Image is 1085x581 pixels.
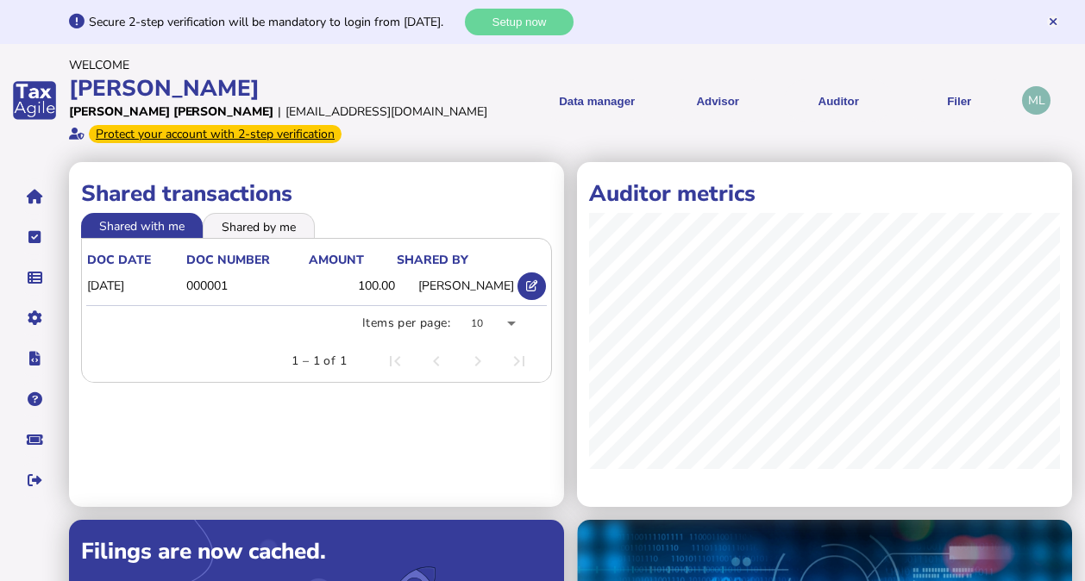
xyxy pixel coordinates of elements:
menu: navigate products [508,79,1013,122]
div: 1 – 1 of 1 [292,353,347,370]
td: [DATE] [86,269,185,304]
div: Secure 2-step verification will be mandatory to login from [DATE]. [89,14,461,30]
div: Filings are now cached. [81,536,552,566]
button: Tasks [16,219,53,255]
button: Developer hub links [16,340,53,377]
div: doc date [87,252,151,268]
button: Auditor [784,79,893,122]
button: Open shared transaction [517,272,546,301]
li: Shared by me [203,213,315,237]
button: Data manager [16,259,53,296]
div: [PERSON_NAME] [PERSON_NAME] [69,103,273,120]
div: doc date [87,252,185,268]
h1: Shared transactions [81,178,552,209]
div: doc number [186,252,270,268]
button: Hide message [1047,16,1059,28]
button: Home [16,178,53,215]
td: 000001 [185,269,309,304]
div: | [278,103,281,120]
button: Setup now [465,9,574,35]
li: Shared with me [81,213,203,237]
button: Shows a dropdown of VAT Advisor options [663,79,772,122]
div: Welcome [69,57,499,73]
button: Sign out [16,462,53,498]
div: Amount [309,252,395,268]
div: Amount [309,252,364,268]
button: Manage settings [16,300,53,336]
button: Help pages [16,381,53,417]
td: [PERSON_NAME] [396,269,515,304]
div: From Oct 1, 2025, 2-step verification will be required to login. Set it up now... [89,125,342,143]
div: shared by [397,252,514,268]
div: Profile settings [1022,86,1051,115]
td: 100.00 [308,269,396,304]
div: Items per page: [362,315,450,332]
h1: Auditor metrics [589,178,1060,209]
button: Raise a support ticket [16,422,53,458]
div: [EMAIL_ADDRESS][DOMAIN_NAME] [285,103,487,120]
div: shared by [397,252,468,268]
div: doc number [186,252,308,268]
i: Email verified [69,128,85,140]
button: Shows a dropdown of Data manager options [542,79,651,122]
div: [PERSON_NAME] [69,73,499,103]
button: Filer [905,79,1013,122]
